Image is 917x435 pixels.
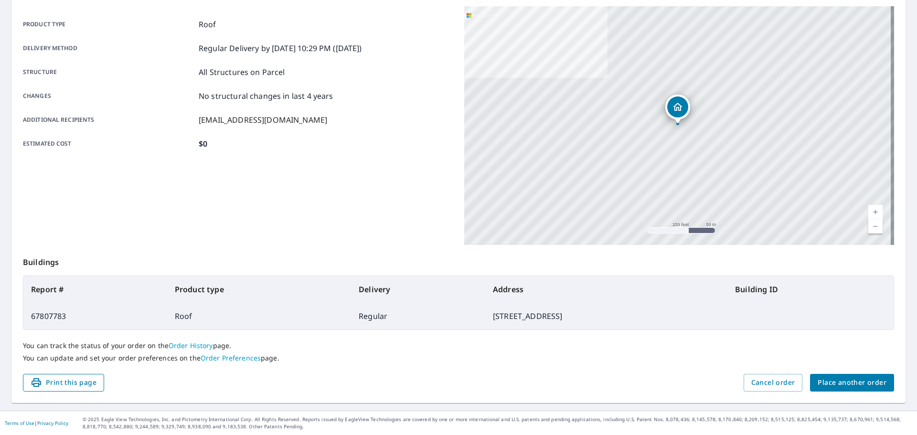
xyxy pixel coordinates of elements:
[351,303,485,329] td: Regular
[83,416,912,430] p: © 2025 Eagle View Technologies, Inc. and Pictometry International Corp. All Rights Reserved. Repo...
[5,420,68,426] p: |
[23,66,195,78] p: Structure
[199,66,285,78] p: All Structures on Parcel
[868,219,883,233] a: Current Level 17, Zoom Out
[23,138,195,149] p: Estimated cost
[23,341,894,350] p: You can track the status of your order on the page.
[665,95,690,124] div: Dropped pin, building 1, Residential property, 267 E 700 N Centerville, UT 84014
[23,303,167,329] td: 67807783
[485,303,727,329] td: [STREET_ADDRESS]
[169,341,213,350] a: Order History
[199,90,333,102] p: No structural changes in last 4 years
[23,276,167,303] th: Report #
[751,377,795,389] span: Cancel order
[744,374,803,392] button: Cancel order
[31,377,96,389] span: Print this page
[23,42,195,54] p: Delivery method
[818,377,886,389] span: Place another order
[23,245,894,276] p: Buildings
[201,353,261,362] a: Order Preferences
[199,42,362,54] p: Regular Delivery by [DATE] 10:29 PM ([DATE])
[167,276,351,303] th: Product type
[23,374,104,392] button: Print this page
[485,276,727,303] th: Address
[5,420,34,426] a: Terms of Use
[199,114,327,126] p: [EMAIL_ADDRESS][DOMAIN_NAME]
[37,420,68,426] a: Privacy Policy
[23,90,195,102] p: Changes
[167,303,351,329] td: Roof
[23,114,195,126] p: Additional recipients
[23,354,894,362] p: You can update and set your order preferences on the page.
[810,374,894,392] button: Place another order
[199,138,207,149] p: $0
[23,19,195,30] p: Product type
[199,19,216,30] p: Roof
[868,205,883,219] a: Current Level 17, Zoom In
[351,276,485,303] th: Delivery
[727,276,894,303] th: Building ID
